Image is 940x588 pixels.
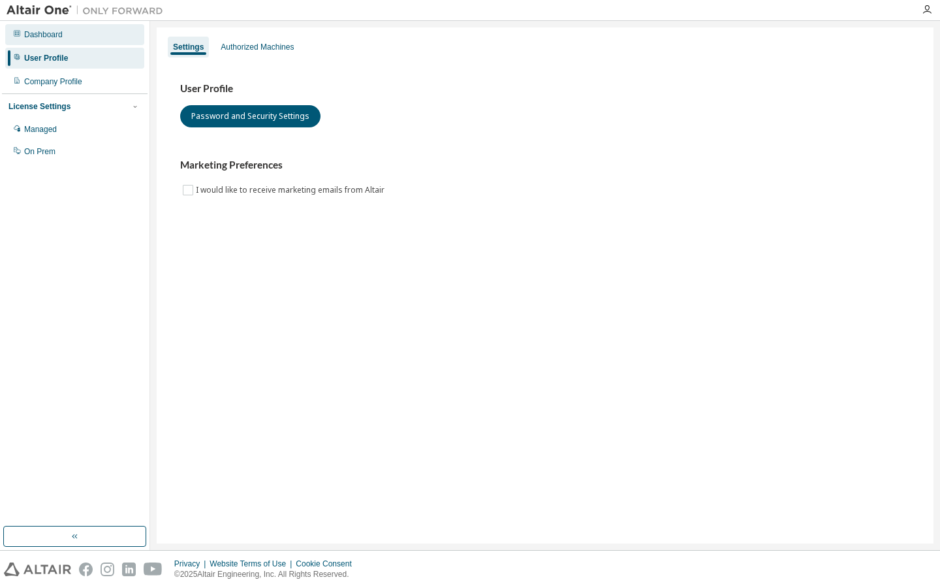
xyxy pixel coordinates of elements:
[174,559,210,569] div: Privacy
[79,563,93,576] img: facebook.svg
[144,563,163,576] img: youtube.svg
[180,82,910,95] h3: User Profile
[24,53,68,63] div: User Profile
[24,124,57,135] div: Managed
[196,182,387,198] label: I would like to receive marketing emails from Altair
[8,101,70,112] div: License Settings
[7,4,170,17] img: Altair One
[174,569,360,580] p: © 2025 Altair Engineering, Inc. All Rights Reserved.
[4,563,71,576] img: altair_logo.svg
[24,146,55,157] div: On Prem
[24,29,63,40] div: Dashboard
[24,76,82,87] div: Company Profile
[101,563,114,576] img: instagram.svg
[173,42,204,52] div: Settings
[180,159,910,172] h3: Marketing Preferences
[180,105,321,127] button: Password and Security Settings
[210,559,296,569] div: Website Terms of Use
[296,559,359,569] div: Cookie Consent
[221,42,294,52] div: Authorized Machines
[122,563,136,576] img: linkedin.svg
